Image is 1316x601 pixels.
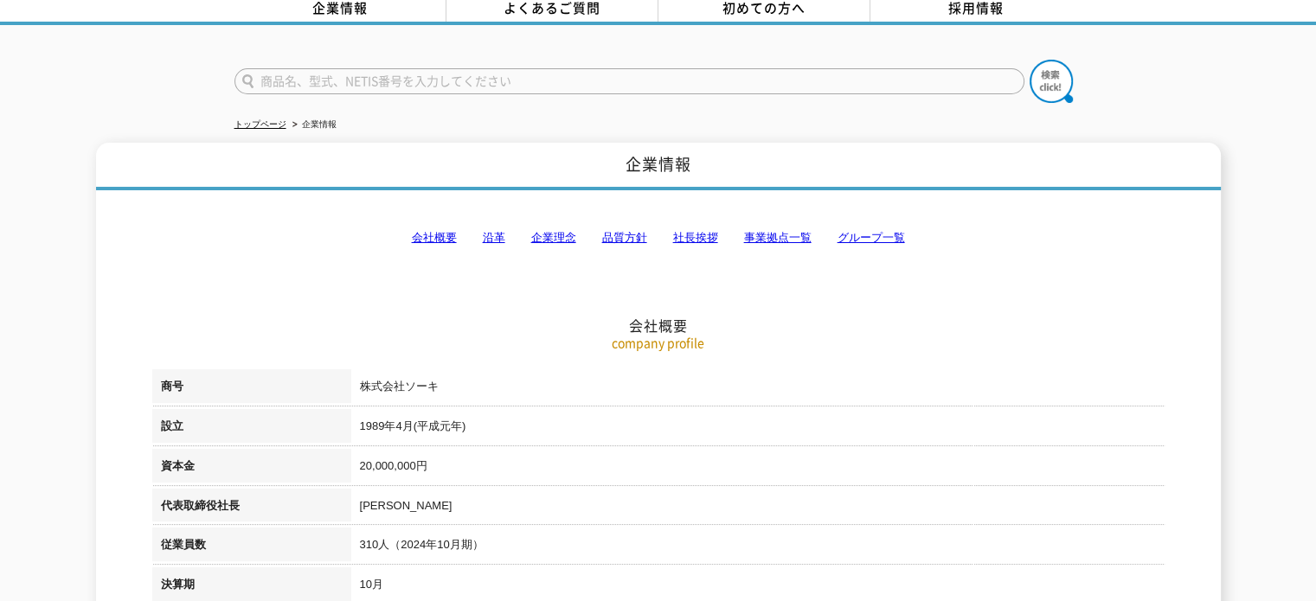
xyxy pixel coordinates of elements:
th: 資本金 [152,449,351,489]
td: [PERSON_NAME] [351,489,1165,528]
td: 20,000,000円 [351,449,1165,489]
img: btn_search.png [1030,60,1073,103]
th: 従業員数 [152,527,351,567]
li: 企業情報 [289,116,337,134]
p: company profile [152,334,1165,352]
td: 310人（2024年10月期） [351,527,1165,567]
th: 代表取締役社長 [152,489,351,528]
a: 企業理念 [531,231,576,244]
a: 会社概要 [412,231,457,244]
a: 品質方針 [602,231,647,244]
th: 商号 [152,369,351,409]
th: 設立 [152,409,351,449]
h1: 企業情報 [96,143,1221,190]
a: 社長挨拶 [673,231,718,244]
input: 商品名、型式、NETIS番号を入力してください [234,68,1024,94]
a: トップページ [234,119,286,129]
td: 株式会社ソーキ [351,369,1165,409]
a: 事業拠点一覧 [744,231,812,244]
a: グループ一覧 [838,231,905,244]
td: 1989年4月(平成元年) [351,409,1165,449]
h2: 会社概要 [152,144,1165,335]
a: 沿革 [483,231,505,244]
